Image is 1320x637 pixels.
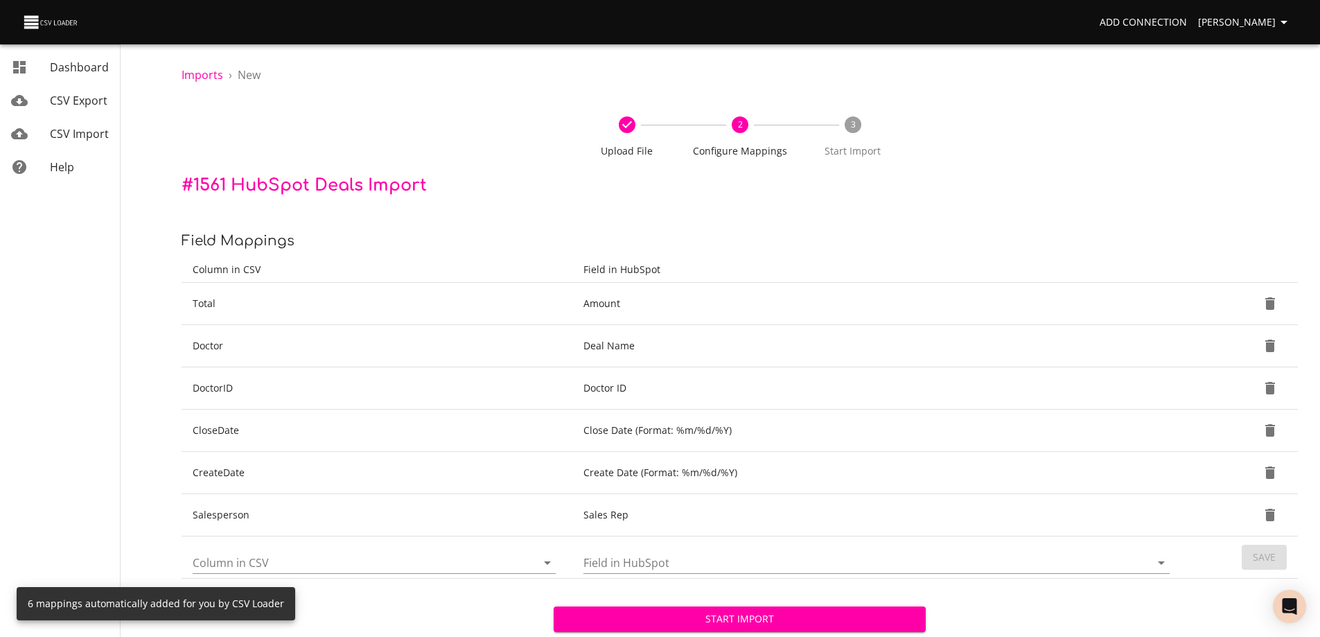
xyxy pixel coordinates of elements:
[572,283,1186,325] td: Amount
[1152,553,1171,573] button: Open
[1193,10,1298,35] button: [PERSON_NAME]
[50,93,107,108] span: CSV Export
[182,494,572,536] td: Salesperson
[182,410,572,452] td: CloseDate
[737,119,742,130] text: 2
[572,325,1186,367] td: Deal Name
[182,233,294,249] span: Field Mappings
[1198,14,1292,31] span: [PERSON_NAME]
[572,257,1186,283] th: Field in HubSpot
[22,12,80,32] img: CSV Loader
[182,367,572,410] td: DoctorID
[182,325,572,367] td: Doctor
[1253,414,1287,447] button: Delete
[1253,372,1287,405] button: Delete
[1253,498,1287,532] button: Delete
[572,494,1186,536] td: Sales Rep
[182,257,572,283] th: Column in CSV
[565,611,915,628] span: Start Import
[50,126,109,141] span: CSV Import
[182,283,572,325] td: Total
[229,67,232,83] li: ›
[182,67,223,82] a: Imports
[572,367,1186,410] td: Doctor ID
[1253,456,1287,489] button: Delete
[50,159,74,175] span: Help
[238,67,261,83] p: New
[1273,590,1306,623] div: Open Intercom Messenger
[576,144,678,158] span: Upload File
[689,144,791,158] span: Configure Mappings
[538,553,557,573] button: Open
[1253,287,1287,320] button: Delete
[1100,14,1187,31] span: Add Connection
[1253,329,1287,363] button: Delete
[850,119,855,130] text: 3
[182,452,572,494] td: CreateDate
[1094,10,1193,35] a: Add Connection
[802,144,904,158] span: Start Import
[572,410,1186,452] td: Close Date (Format: %m/%d/%Y)
[28,591,284,616] div: 6 mappings automatically added for you by CSV Loader
[572,452,1186,494] td: Create Date (Format: %m/%d/%Y)
[182,176,427,195] span: # 1561 HubSpot Deals Import
[554,607,926,632] button: Start Import
[50,60,109,75] span: Dashboard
